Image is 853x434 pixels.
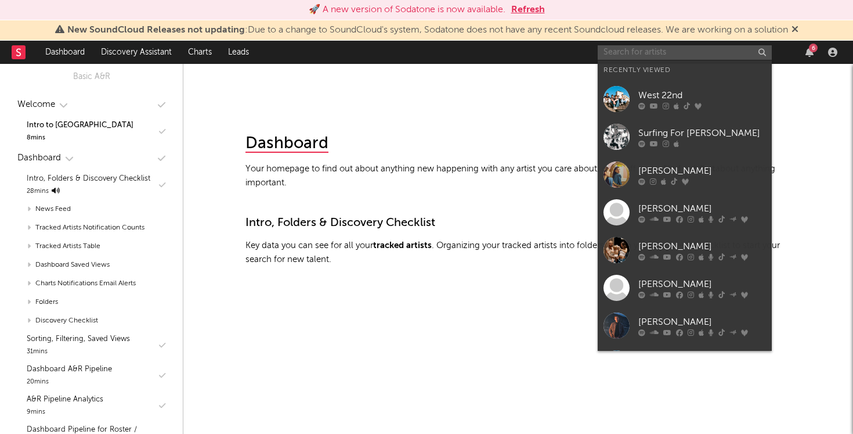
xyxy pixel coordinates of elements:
[27,332,130,346] div: Sorting, Filtering, Saved Views
[373,241,432,250] strong: tracked artists
[93,41,180,64] a: Discovery Assistant
[27,407,103,418] div: 9 mins
[220,41,257,64] a: Leads
[598,193,772,231] a: [PERSON_NAME]
[638,126,766,140] div: Surfing For [PERSON_NAME]
[17,151,61,165] div: Dashboard
[12,274,171,293] div: Charts Notifications Email Alerts
[638,239,766,253] div: [PERSON_NAME]
[27,186,150,198] div: 28 mins
[638,277,766,291] div: [PERSON_NAME]
[12,237,171,256] div: Tracked Artists Table
[27,119,133,132] div: Intro to [GEOGRAPHIC_DATA]
[27,393,103,407] div: A&R Pipeline Analytics
[245,135,328,153] div: Dashboard
[805,48,814,57] button: 6
[598,80,772,118] a: West 22nd
[180,41,220,64] a: Charts
[12,256,171,274] div: Dashboard Saved Views
[67,26,788,35] span: : Due to a change to SoundCloud's system, Sodatone does not have any recent Soundcloud releases. ...
[12,311,171,330] div: Discovery Checklist
[598,231,772,269] a: [PERSON_NAME]
[598,156,772,193] a: [PERSON_NAME]
[638,202,766,216] div: [PERSON_NAME]
[12,218,171,237] div: Tracked Artists Notification Counts
[67,26,245,35] span: New SoundCloud Releases not updating
[27,172,150,186] div: Intro, Folders & Discovery Checklist
[598,269,772,307] a: [PERSON_NAME]
[598,345,772,382] a: The Lumineers
[598,45,772,60] input: Search for artists
[598,118,772,156] a: Surfing For [PERSON_NAME]
[598,307,772,345] a: [PERSON_NAME]
[638,88,766,102] div: West 22nd
[809,44,818,52] div: 6
[73,70,110,84] div: Basic A&R
[791,26,798,35] span: Dismiss
[603,63,766,77] div: Recently Viewed
[12,293,171,311] div: Folders
[37,41,93,64] a: Dashboard
[511,3,545,17] button: Refresh
[27,376,112,388] div: 20 mins
[27,363,112,376] div: Dashboard A&R Pipeline
[638,164,766,178] div: [PERSON_NAME]
[309,3,505,17] div: 🚀 A new version of Sodatone is now available.
[245,239,791,267] p: Key data you can see for all your . Organizing your tracked artists into folders. Using your Disc...
[245,162,791,190] p: Your homepage to find out about anything new happening with any artist you care about, on or off ...
[638,315,766,329] div: [PERSON_NAME]
[12,200,171,218] div: News Feed
[17,98,55,112] div: Welcome
[27,346,130,358] div: 31 mins
[245,216,791,230] div: Intro, Folders & Discovery Checklist
[27,132,133,144] div: 8 mins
